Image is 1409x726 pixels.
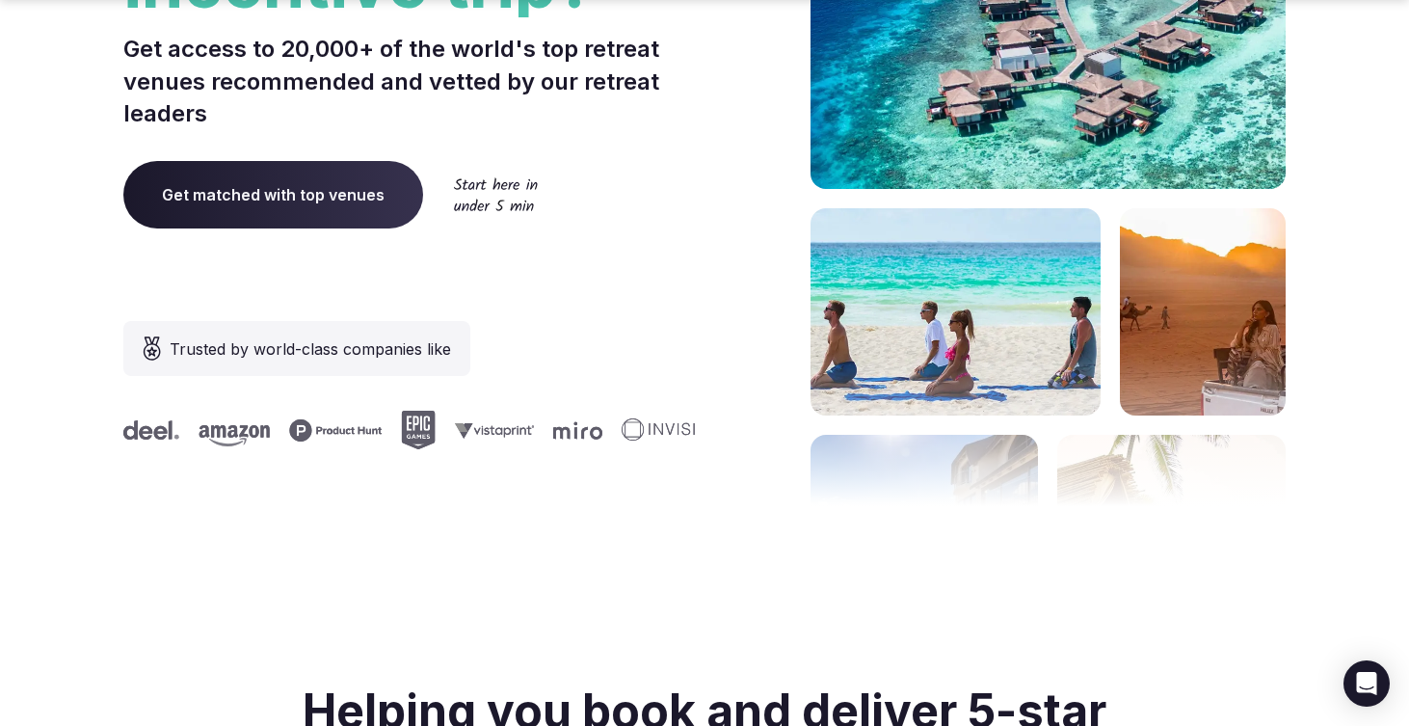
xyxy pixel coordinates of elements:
[1120,208,1286,416] img: woman sitting in back of truck with camels
[123,33,697,130] p: Get access to 20,000+ of the world's top retreat venues recommended and vetted by our retreat lea...
[1343,660,1390,707] div: Open Intercom Messenger
[621,418,727,442] svg: Invisible company logo
[454,422,533,439] svg: Vistaprint company logo
[400,411,435,449] svg: Epic Games company logo
[811,208,1101,416] img: yoga on tropical beach
[123,161,423,229] a: Get matched with top venues
[122,420,178,440] svg: Deel company logo
[454,177,538,211] img: Start here in under 5 min
[552,421,601,440] svg: Miro company logo
[170,337,451,361] span: Trusted by world-class companies like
